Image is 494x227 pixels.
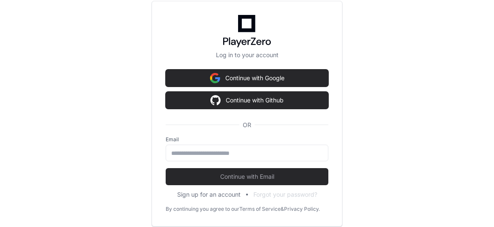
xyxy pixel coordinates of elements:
[284,206,320,212] a: Privacy Policy.
[166,51,328,59] p: Log in to your account
[177,190,241,199] button: Sign up for an account
[210,92,221,109] img: Sign in with google
[166,136,328,143] label: Email
[166,172,328,181] span: Continue with Email
[239,121,255,129] span: OR
[239,206,281,212] a: Terms of Service
[166,168,328,185] button: Continue with Email
[166,206,239,212] div: By continuing you agree to our
[210,70,220,87] img: Sign in with google
[166,70,328,87] button: Continue with Google
[281,206,284,212] div: &
[166,92,328,109] button: Continue with Github
[253,190,317,199] button: Forgot your password?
